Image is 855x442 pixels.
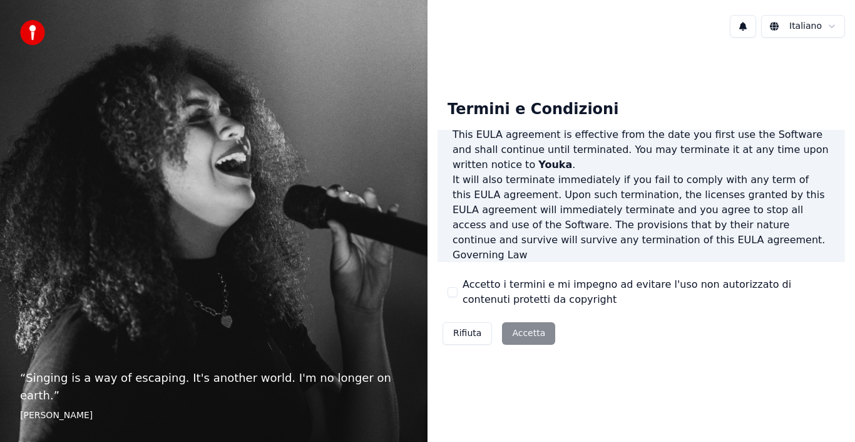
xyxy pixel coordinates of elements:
[443,322,492,345] button: Rifiuta
[453,248,830,263] h3: Governing Law
[438,90,628,130] div: Termini e Condizioni
[538,159,572,171] span: Youka
[463,277,835,307] label: Accetto i termini e mi impegno ad evitare l'uso non autorizzato di contenuti protetti da copyright
[20,409,407,422] footer: [PERSON_NAME]
[20,369,407,404] p: “ Singing is a way of escaping. It's another world. I'm no longer on earth. ”
[20,20,45,45] img: youka
[453,172,830,248] p: It will also terminate immediately if you fail to comply with any term of this EULA agreement. Up...
[453,127,830,172] p: This EULA agreement is effective from the date you first use the Software and shall continue unti...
